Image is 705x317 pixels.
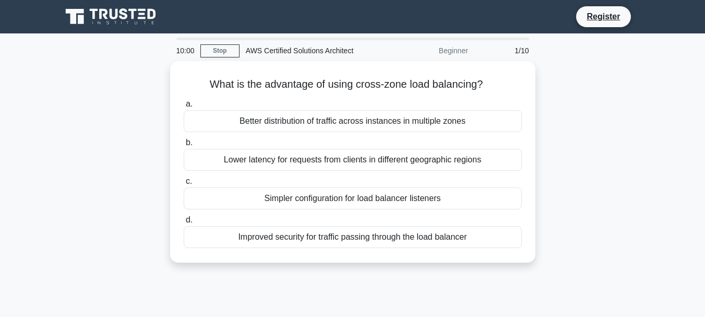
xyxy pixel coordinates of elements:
h5: What is the advantage of using cross-zone load balancing? [183,78,523,91]
div: Lower latency for requests from clients in different geographic regions [184,149,522,171]
div: Beginner [383,40,474,61]
a: Stop [200,44,240,57]
div: AWS Certified Solutions Architect [240,40,383,61]
div: Simpler configuration for load balancer listeners [184,187,522,209]
a: Register [580,10,626,23]
div: 10:00 [170,40,200,61]
div: 1/10 [474,40,535,61]
span: a. [186,99,193,108]
div: Better distribution of traffic across instances in multiple zones [184,110,522,132]
div: Improved security for traffic passing through the load balancer [184,226,522,248]
span: d. [186,215,193,224]
span: c. [186,177,192,185]
span: b. [186,138,193,147]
